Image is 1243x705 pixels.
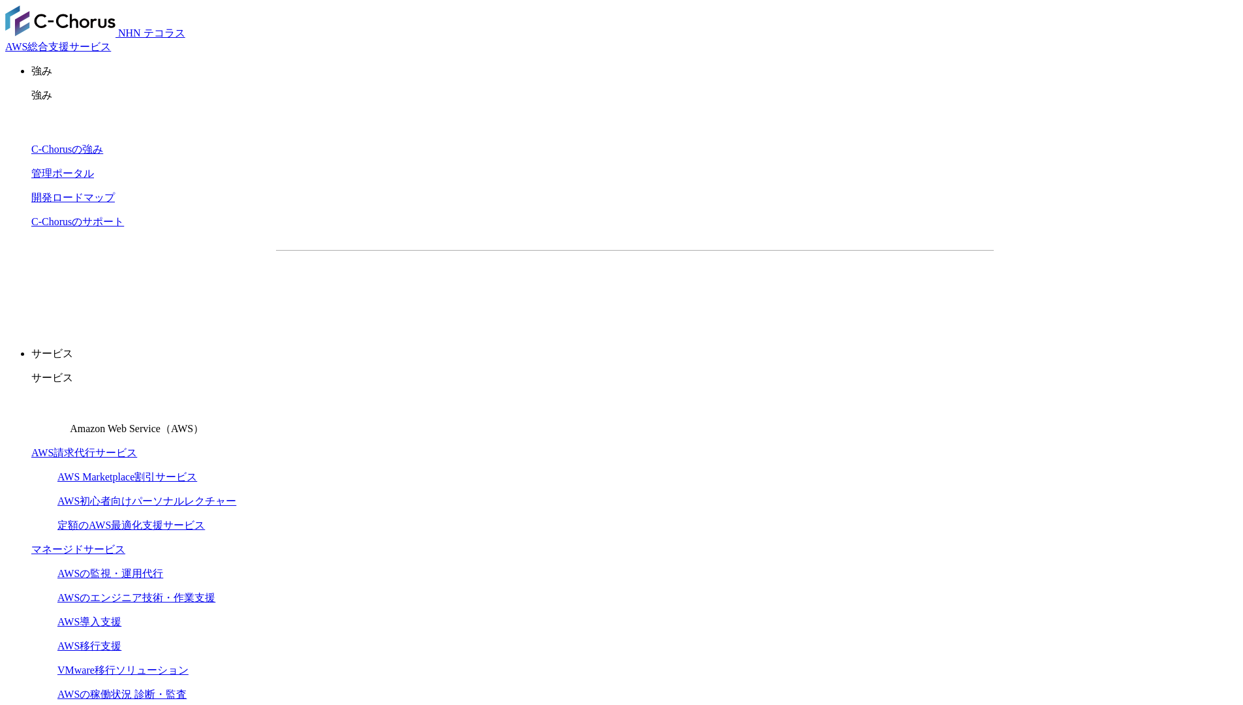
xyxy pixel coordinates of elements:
[5,27,185,52] a: AWS総合支援サービス C-Chorus NHN テコラスAWS総合支援サービス
[31,447,137,458] a: AWS請求代行サービス
[57,640,121,651] a: AWS移行支援
[57,689,187,700] a: AWSの稼働状況 診断・監査
[57,665,189,676] a: VMware移行ソリューション
[31,347,1238,361] p: サービス
[57,495,236,507] a: AWS初心者向けパーソナルレクチャー
[31,65,1238,78] p: 強み
[31,192,115,203] a: 開発ロードマップ
[57,568,163,579] a: AWSの監視・運用代行
[830,285,840,290] img: 矢印
[31,544,125,555] a: マネージドサービス
[57,616,121,627] a: AWS導入支援
[57,520,205,531] a: 定額のAWS最適化支援サービス
[70,423,204,434] span: Amazon Web Service（AWS）
[31,371,1238,385] p: サービス
[607,285,617,290] img: 矢印
[31,144,103,155] a: C-Chorusの強み
[31,168,94,179] a: 管理ポータル
[641,272,852,304] a: まずは相談する
[57,592,215,603] a: AWSのエンジニア技術・作業支援
[31,216,124,227] a: C-Chorusのサポート
[5,5,115,37] img: AWS総合支援サービス C-Chorus
[31,396,68,432] img: Amazon Web Service（AWS）
[31,89,1238,102] p: 強み
[57,471,197,482] a: AWS Marketplace割引サービス
[418,272,628,304] a: 資料を請求する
